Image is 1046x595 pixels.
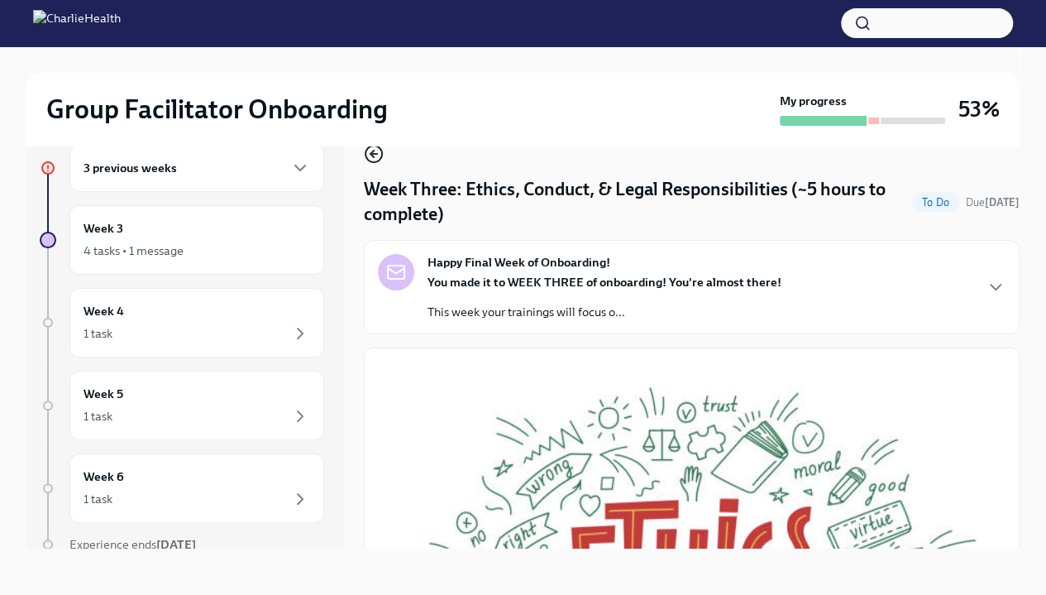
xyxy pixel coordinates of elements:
[40,288,324,357] a: Week 41 task
[46,93,388,126] h2: Group Facilitator Onboarding
[84,408,112,425] div: 1 task
[40,205,324,275] a: Week 34 tasks • 1 message
[33,10,121,36] img: CharlieHealth
[156,537,196,552] strong: [DATE]
[84,468,124,486] h6: Week 6
[84,242,184,259] div: 4 tasks • 1 message
[364,177,905,227] h4: Week Three: Ethics, Conduct, & Legal Responsibilities (~5 hours to complete)
[69,144,324,192] div: 3 previous weeks
[966,196,1020,209] span: Due
[427,304,781,320] p: This week your trainings will focus o...
[84,491,112,507] div: 1 task
[84,159,177,177] h6: 3 previous weeks
[427,275,781,290] strong: You made it to WEEK THREE of onboarding! You're almost there!
[780,93,847,109] strong: My progress
[40,453,324,523] a: Week 61 task
[69,537,196,552] span: Experience ends
[84,219,123,238] h6: Week 3
[912,196,959,209] span: To Do
[84,325,112,342] div: 1 task
[84,302,124,320] h6: Week 4
[427,254,610,271] strong: Happy Final Week of Onboarding!
[40,371,324,440] a: Week 51 task
[985,196,1020,209] strong: [DATE]
[958,94,1000,124] h3: 53%
[966,194,1020,210] span: October 6th, 2025 10:00
[84,385,123,403] h6: Week 5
